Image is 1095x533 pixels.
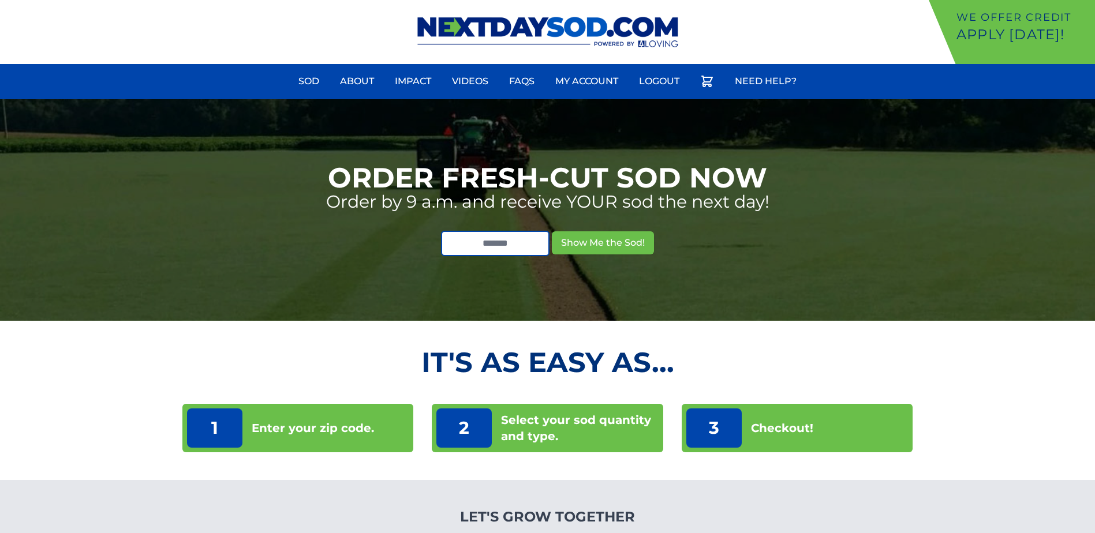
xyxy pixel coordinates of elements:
h4: Let's Grow Together [398,508,697,526]
a: Logout [632,67,686,95]
a: FAQs [502,67,541,95]
p: 2 [436,408,492,448]
a: Need Help? [728,67,804,95]
p: Select your sod quantity and type. [501,412,658,444]
a: Sod [291,67,326,95]
p: Apply [DATE]! [956,25,1090,44]
p: Order by 9 a.m. and receive YOUR sod the next day! [326,192,769,212]
h1: Order Fresh-Cut Sod Now [328,164,767,192]
p: Enter your zip code. [252,420,374,436]
p: Checkout! [751,420,813,436]
p: 1 [187,408,242,448]
h2: It's as Easy As... [182,348,913,376]
p: 3 [686,408,742,448]
a: Impact [388,67,438,95]
a: My Account [548,67,625,95]
a: About [333,67,381,95]
a: Videos [445,67,495,95]
button: Show Me the Sod! [552,231,654,254]
p: We offer Credit [956,9,1090,25]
